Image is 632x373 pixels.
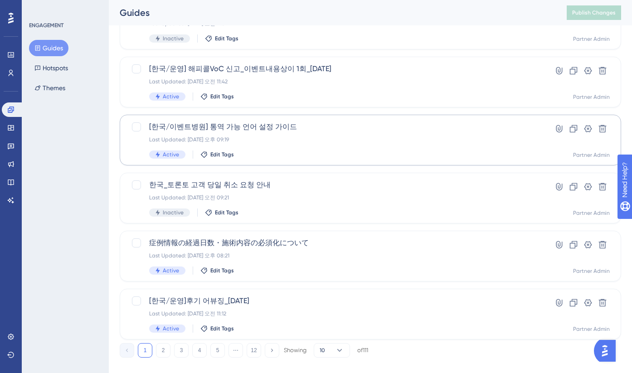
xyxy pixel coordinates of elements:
div: Partner Admin [573,93,610,101]
span: Edit Tags [210,151,234,158]
span: Active [163,267,179,274]
div: Last Updated: [DATE] 오전 11:42 [149,78,519,85]
iframe: UserGuiding AI Assistant Launcher [594,337,621,364]
span: Edit Tags [210,325,234,332]
button: 4 [192,343,207,358]
div: Partner Admin [573,35,610,43]
button: Publish Changes [567,5,621,20]
div: Partner Admin [573,151,610,159]
button: 3 [174,343,189,358]
button: Edit Tags [200,267,234,274]
button: 5 [210,343,225,358]
button: 12 [247,343,261,358]
div: Guides [120,6,544,19]
button: Guides [29,40,68,56]
button: ⋯ [228,343,243,358]
button: Edit Tags [200,151,234,158]
span: Inactive [163,209,184,216]
div: Last Updated: [DATE] 오후 09:19 [149,136,519,143]
div: Last Updated: [DATE] 오후 08:21 [149,252,519,259]
span: 症例情報の経過日数・施術内容の必須化について [149,237,519,248]
span: Need Help? [21,2,57,13]
span: [한국/이벤트병원] 통역 가능 언어 설정 가이드 [149,121,519,132]
div: Showing [284,346,306,354]
div: Last Updated: [DATE] 오전 11:12 [149,310,519,317]
button: Themes [29,80,71,96]
div: Last Updated: [DATE] 오전 09:21 [149,194,519,201]
div: Partner Admin [573,325,610,333]
div: Partner Admin [573,267,610,275]
button: Edit Tags [200,325,234,332]
span: Inactive [163,35,184,42]
span: [한국/운영] 해피콜VoC 신고_이벤트내용상이 1회_[DATE] [149,63,519,74]
button: Edit Tags [205,209,238,216]
button: Edit Tags [200,93,234,100]
button: 1 [138,343,152,358]
button: Edit Tags [205,35,238,42]
div: of 111 [357,346,368,354]
button: Hotspots [29,60,73,76]
span: 10 [320,347,325,354]
button: 10 [314,343,350,358]
span: Active [163,151,179,158]
button: 2 [156,343,170,358]
span: Edit Tags [215,209,238,216]
span: 한국_토론토 고객 당일 취소 요청 안내 [149,179,519,190]
div: Partner Admin [573,209,610,217]
span: Publish Changes [572,9,616,16]
span: [한국/운영]후기 어뷰징_[DATE] [149,295,519,306]
span: Edit Tags [215,35,238,42]
span: Active [163,93,179,100]
span: Edit Tags [210,267,234,274]
div: ENGAGEMENT [29,22,63,29]
span: Active [163,325,179,332]
span: Edit Tags [210,93,234,100]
